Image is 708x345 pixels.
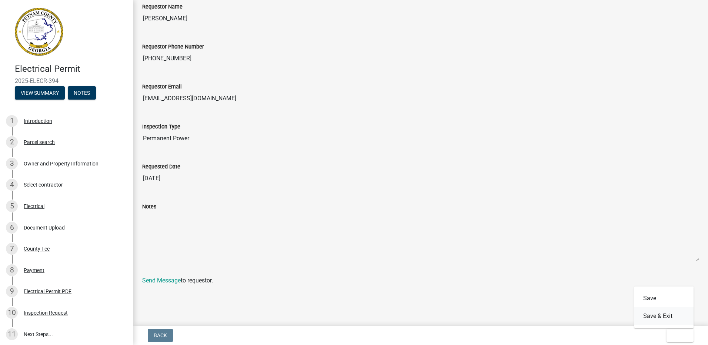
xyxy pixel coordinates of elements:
div: 8 [6,264,18,276]
button: Save [634,289,694,307]
div: 1 [6,115,18,127]
label: Requestor Email [142,84,182,90]
div: 6 [6,222,18,234]
div: 4 [6,179,18,191]
label: Notes [142,204,156,210]
div: County Fee [24,246,50,251]
div: 11 [6,328,18,340]
div: Select contractor [24,182,63,187]
a: Send Message [142,277,181,284]
div: Owner and Property Information [24,161,98,166]
div: 10 [6,307,18,319]
img: Putnam County, Georgia [15,8,63,56]
h4: Electrical Permit [15,64,127,74]
span: Exit [672,332,683,338]
div: 2 [6,136,18,148]
button: Save & Exit [634,307,694,325]
div: 3 [6,158,18,170]
button: View Summary [15,86,65,100]
span: 2025-ELECR-394 [15,77,118,84]
span: Back [154,332,167,338]
div: 7 [6,243,18,255]
label: Inspection Type [142,124,180,130]
div: 5 [6,200,18,212]
wm-modal-confirm: Notes [68,90,96,96]
div: Electrical Permit PDF [24,289,71,294]
label: Requestor Phone Number [142,44,204,50]
div: Payment [24,268,44,273]
button: Notes [68,86,96,100]
div: Exit [634,287,694,328]
div: Electrical [24,204,44,209]
button: Exit [667,329,694,342]
div: 9 [6,285,18,297]
label: Requested Date [142,164,180,170]
wm-modal-confirm: Summary [15,90,65,96]
button: Back [148,329,173,342]
div: Inspection Request [24,310,68,315]
div: Parcel search [24,140,55,145]
div: Document Upload [24,225,65,230]
label: Requestor Name [142,4,183,10]
div: Introduction [24,118,52,124]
